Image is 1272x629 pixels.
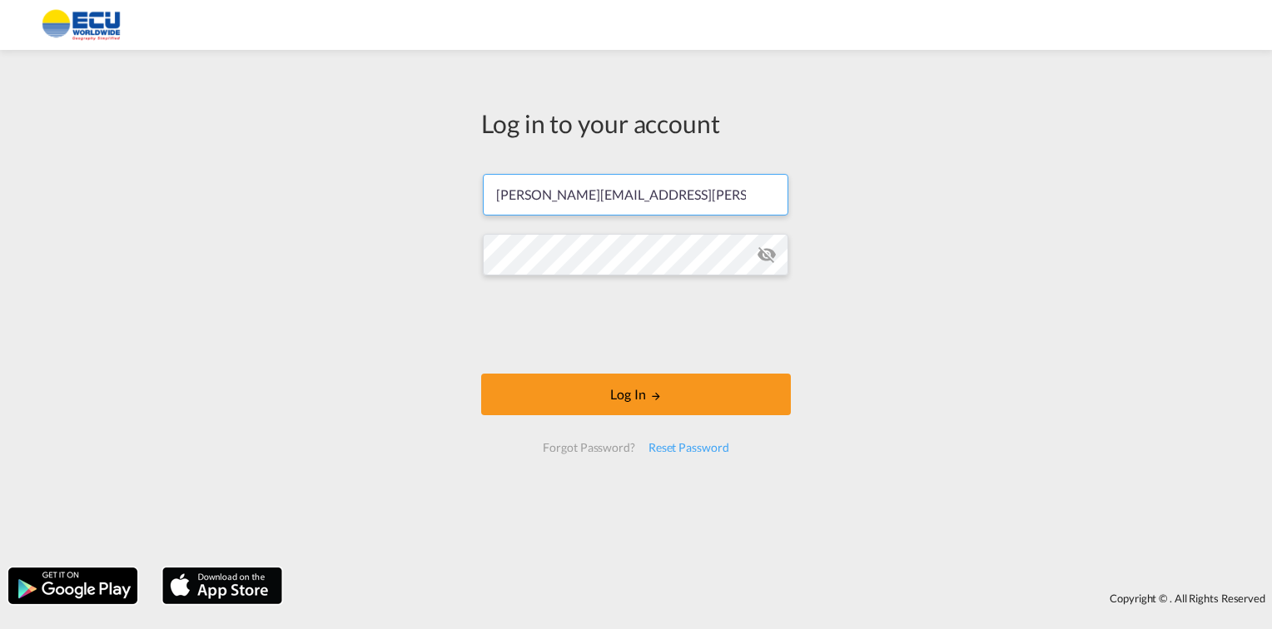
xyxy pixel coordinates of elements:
[481,374,791,415] button: LOGIN
[291,584,1272,612] div: Copyright © . All Rights Reserved
[25,7,137,44] img: 6cccb1402a9411edb762cf9624ab9cda.png
[161,566,284,606] img: apple.png
[757,245,777,265] md-icon: icon-eye-off
[483,174,788,215] input: Enter email/phone number
[536,433,641,463] div: Forgot Password?
[509,292,763,357] iframe: reCAPTCHA
[7,566,139,606] img: google.png
[642,433,736,463] div: Reset Password
[481,106,791,141] div: Log in to your account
